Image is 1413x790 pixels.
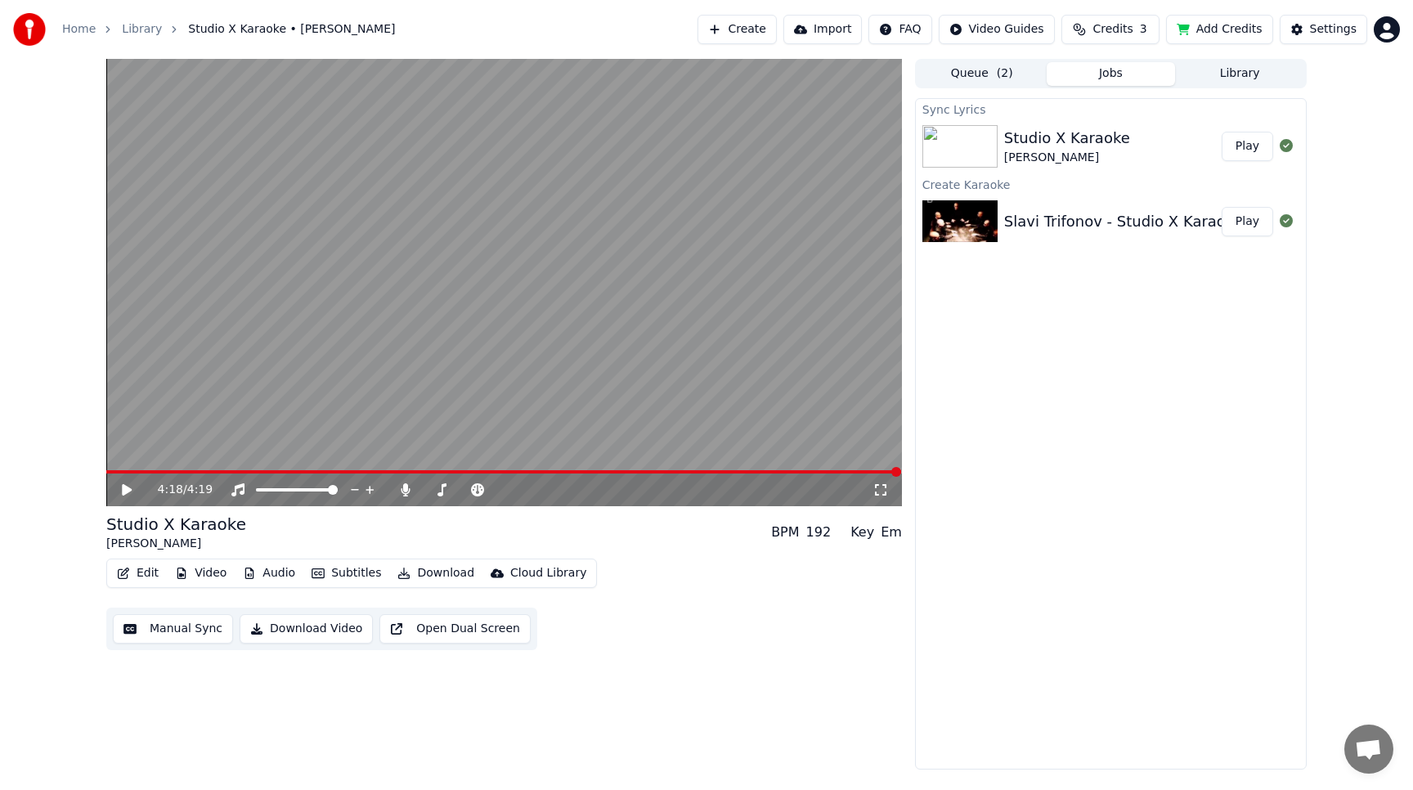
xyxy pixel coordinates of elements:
a: Home [62,21,96,38]
button: Open Dual Screen [379,614,531,644]
button: Play [1222,207,1273,236]
div: Em [881,523,902,542]
button: Import [783,15,862,44]
span: Credits [1092,21,1133,38]
div: Sync Lyrics [916,99,1306,119]
div: Studio X Karaoke [106,513,246,536]
button: Download Video [240,614,373,644]
span: 4:19 [187,482,213,498]
img: youka [13,13,46,46]
div: Key [850,523,874,542]
nav: breadcrumb [62,21,395,38]
button: Subtitles [305,562,388,585]
div: Create Karaoke [916,174,1306,194]
button: Jobs [1047,62,1176,86]
button: FAQ [868,15,931,44]
div: Studio X Karaoke [1004,127,1130,150]
button: Add Credits [1166,15,1273,44]
button: Play [1222,132,1273,161]
div: 192 [806,523,832,542]
button: Download [391,562,481,585]
div: BPM [771,523,799,542]
button: Credits3 [1061,15,1160,44]
button: Queue [917,62,1047,86]
button: Video [168,562,233,585]
div: Slavi Trifonov - Studio X Karaoke [1004,210,1243,233]
div: [PERSON_NAME] [1004,150,1130,166]
div: [PERSON_NAME] [106,536,246,552]
button: Video Guides [939,15,1055,44]
a: Library [122,21,162,38]
span: Studio X Karaoke • [PERSON_NAME] [188,21,395,38]
span: ( 2 ) [997,65,1013,82]
div: Settings [1310,21,1357,38]
button: Edit [110,562,165,585]
button: Manual Sync [113,614,233,644]
div: Отворен чат [1344,725,1393,774]
span: 3 [1140,21,1147,38]
button: Library [1175,62,1304,86]
div: Cloud Library [510,565,586,581]
div: / [158,482,197,498]
button: Audio [236,562,302,585]
button: Settings [1280,15,1367,44]
span: 4:18 [158,482,183,498]
button: Create [698,15,777,44]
